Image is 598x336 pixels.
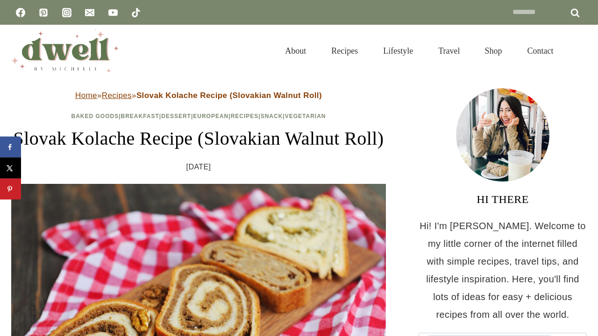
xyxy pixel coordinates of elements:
[34,3,53,22] a: Pinterest
[426,35,472,67] a: Travel
[102,91,132,100] a: Recipes
[11,29,119,72] img: DWELL by michelle
[136,91,322,100] strong: Slovak Kolache Recipe (Slovakian Walnut Roll)
[127,3,145,22] a: TikTok
[75,91,322,100] span: » »
[75,91,97,100] a: Home
[231,113,259,119] a: Recipes
[571,43,587,59] button: View Search Form
[71,113,119,119] a: Baked Goods
[261,113,283,119] a: Snack
[285,113,326,119] a: Vegetarian
[80,3,99,22] a: Email
[515,35,566,67] a: Contact
[11,3,30,22] a: Facebook
[161,113,191,119] a: Dessert
[319,35,370,67] a: Recipes
[193,113,228,119] a: European
[57,3,76,22] a: Instagram
[186,160,211,174] time: [DATE]
[370,35,426,67] a: Lifestyle
[71,113,326,119] span: | | | | | |
[121,113,159,119] a: Breakfast
[11,125,386,153] h1: Slovak Kolache Recipe (Slovakian Walnut Roll)
[419,217,587,323] p: Hi! I'm [PERSON_NAME]. Welcome to my little corner of the internet filled with simple recipes, tr...
[272,35,319,67] a: About
[472,35,515,67] a: Shop
[272,35,566,67] nav: Primary Navigation
[419,191,587,208] h3: HI THERE
[104,3,122,22] a: YouTube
